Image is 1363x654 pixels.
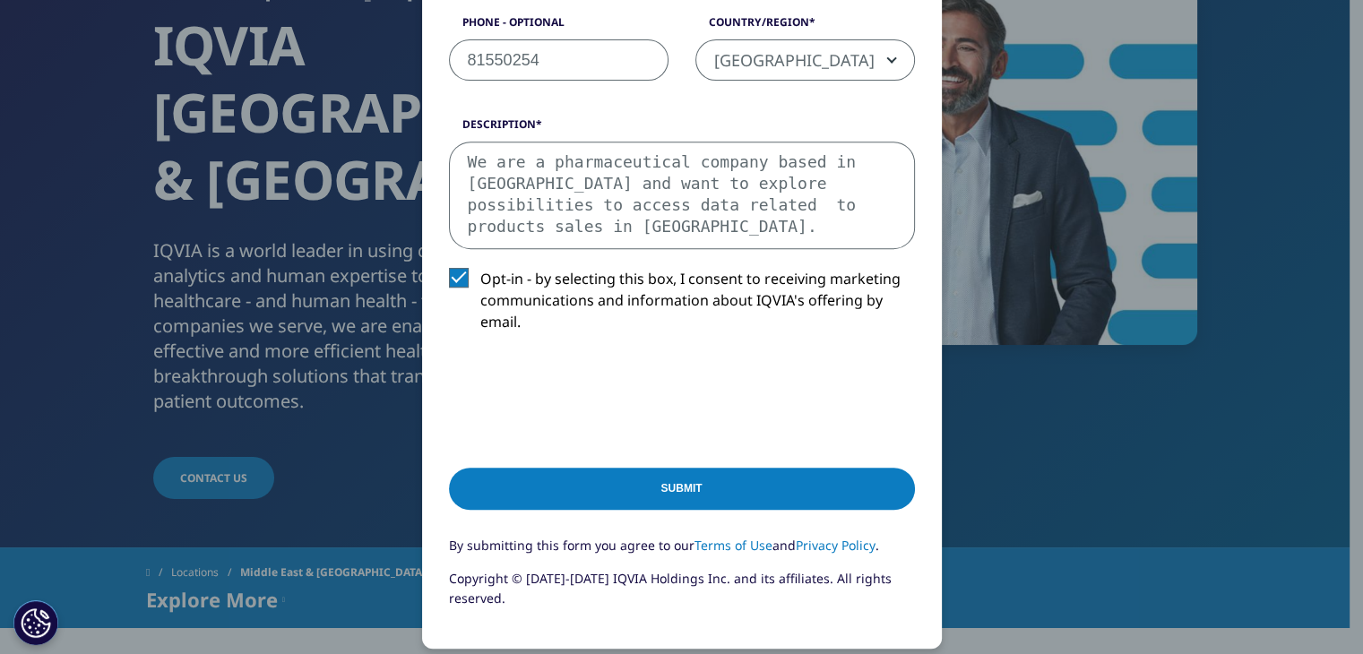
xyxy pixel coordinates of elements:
[449,14,669,39] label: Phone - Optional
[449,468,915,510] input: Submit
[696,40,914,82] span: Lebanon
[449,268,915,342] label: Opt-in - by selecting this box, I consent to receiving marketing communications and information a...
[449,361,721,431] iframe: reCAPTCHA
[449,536,915,569] p: By submitting this form you agree to our and .
[694,537,772,554] a: Terms of Use
[695,39,915,81] span: Lebanon
[449,116,915,142] label: Description
[796,537,876,554] a: Privacy Policy
[449,569,915,622] p: Copyright © [DATE]-[DATE] IQVIA Holdings Inc. and its affiliates. All rights reserved.
[13,600,58,645] button: Cookies Settings
[695,14,915,39] label: Country/Region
